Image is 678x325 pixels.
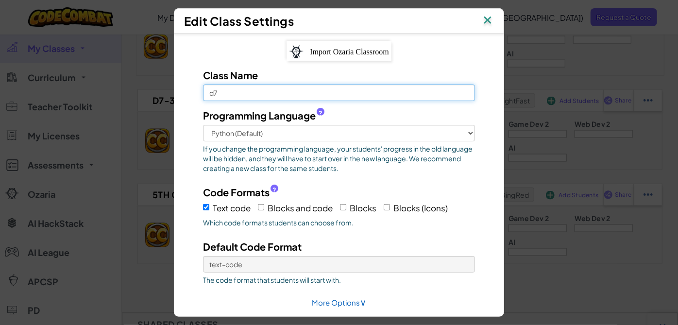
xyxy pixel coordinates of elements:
span: Blocks [350,203,376,213]
span: Blocks (Icons) [393,203,448,213]
span: Default Code Format [203,240,302,253]
span: Which code formats students can choose from. [203,218,475,227]
span: The code format that students will start with. [203,275,475,285]
span: If you change the programming language, your students' progress in the old language will be hidde... [203,144,475,173]
span: ∨ [360,296,366,308]
span: Text code [213,203,251,213]
span: ? [319,109,322,117]
img: ozaria-logo.png [289,45,304,58]
span: Code Formats [203,185,270,199]
input: Blocks and code [258,204,264,210]
input: Text code [203,204,209,210]
span: Programming Language [203,108,316,122]
span: Class Name [203,69,258,81]
input: Blocks [340,204,346,210]
input: Blocks (Icons) [384,204,390,210]
a: More Options [312,298,366,307]
span: Import Ozaria Classroom [310,48,389,56]
span: Edit Class Settings [184,14,294,28]
span: Blocks and code [268,203,333,213]
span: ? [272,186,276,194]
img: IconClose.svg [481,14,494,28]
